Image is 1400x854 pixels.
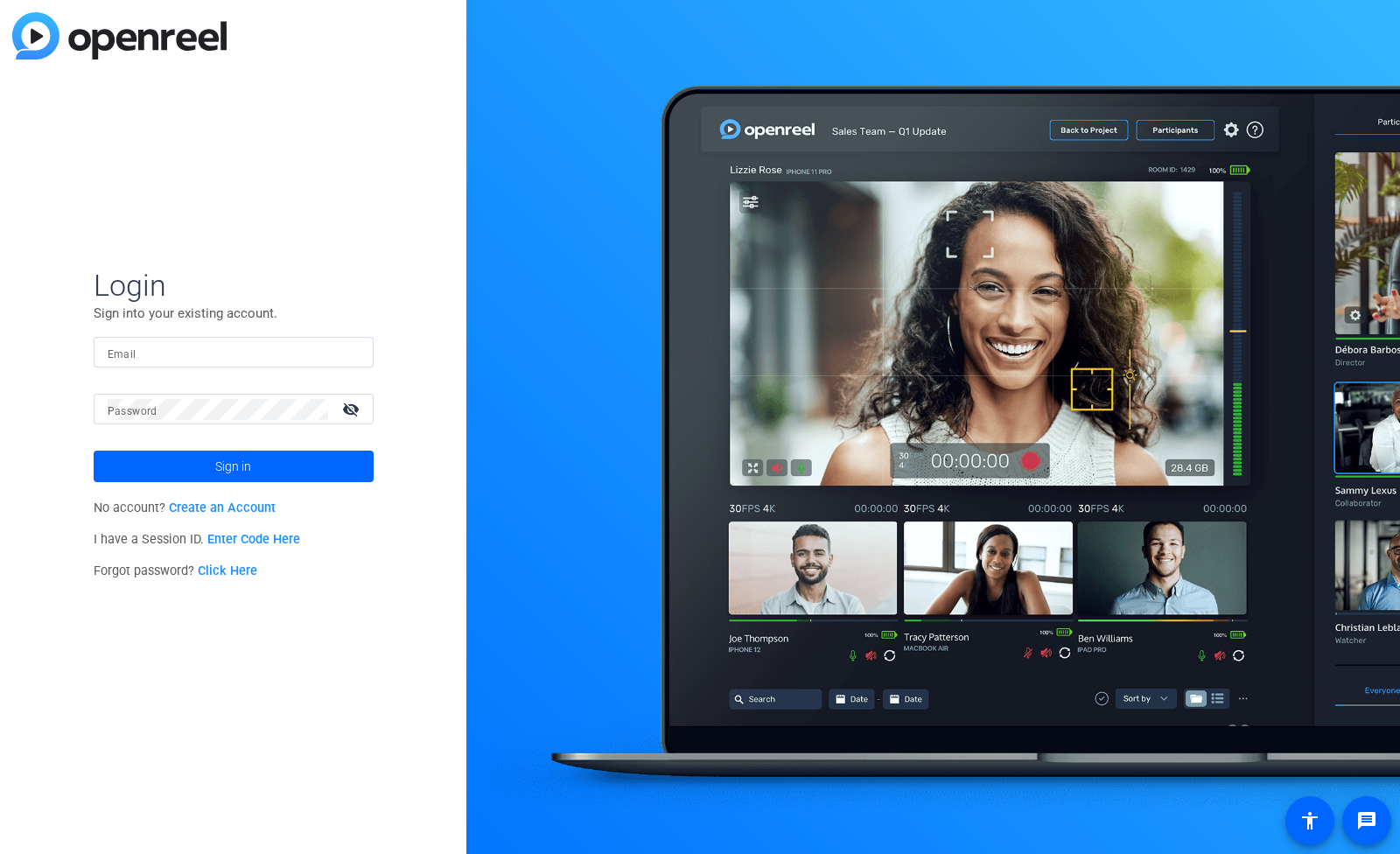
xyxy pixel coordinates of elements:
[207,532,300,547] a: Enter Code Here
[94,267,374,304] span: Login
[1356,810,1377,831] mat-icon: message
[108,342,360,363] input: Enter Email Address
[108,348,136,360] mat-label: Email
[108,405,157,417] mat-label: Password
[1299,810,1320,831] mat-icon: accessibility
[198,563,257,578] a: Click Here
[94,304,374,323] p: Sign into your existing account.
[94,451,374,482] button: Sign in
[169,500,276,515] a: Create an Account
[94,563,258,578] span: Forgot password?
[94,532,301,547] span: I have a Session ID.
[332,396,374,422] mat-icon: visibility_off
[215,444,251,488] span: Sign in
[12,12,227,59] img: blue-gradient.svg
[94,500,276,515] span: No account?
